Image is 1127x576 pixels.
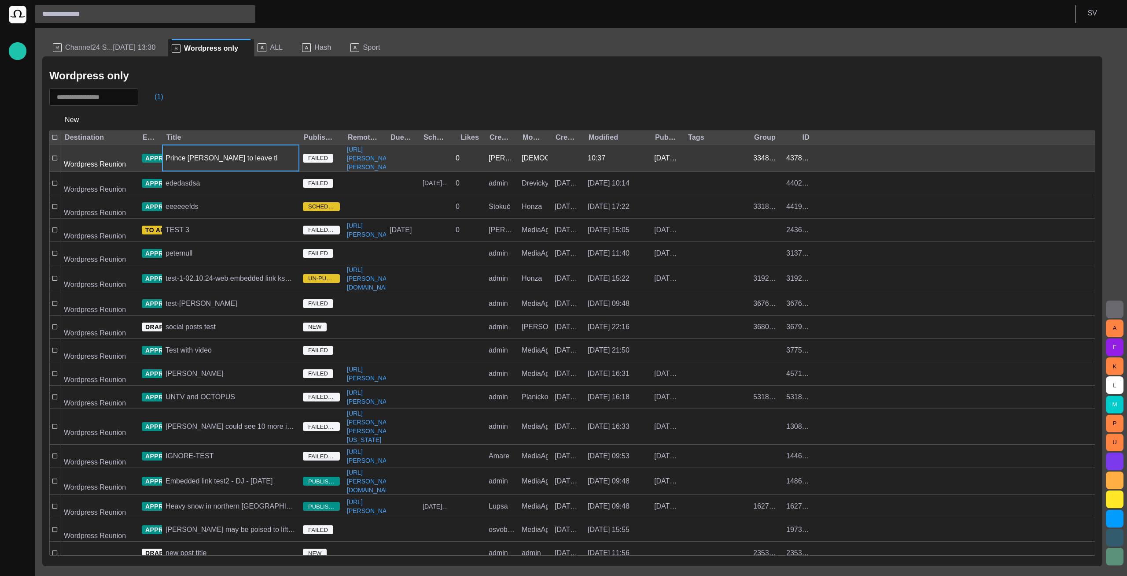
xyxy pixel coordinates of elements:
[12,327,23,337] span: [URL][DOMAIN_NAME]
[142,369,194,378] button: APPROVED
[12,97,23,108] span: Story folders
[522,502,548,511] div: MediaAgent
[172,44,180,53] p: S
[588,225,630,235] div: 03/09 15:05
[12,186,23,196] span: Administration
[303,423,340,431] span: FAILED TO UN-PUBLISH
[1106,376,1123,394] button: L
[12,115,23,124] p: Publishing queue
[64,231,126,242] p: Wordpress Reunion
[555,322,581,332] div: 19/04/2016 11:14
[142,549,180,557] button: DRAFT
[12,309,23,320] span: Editorial Admin
[522,392,548,402] div: Planickova
[786,548,812,558] div: 2353222002
[64,351,126,362] p: Wordpress Reunion
[424,133,445,142] div: Scheduled
[303,179,333,188] span: FAILED
[489,451,509,461] div: Amare
[456,153,460,163] div: 0
[142,346,194,355] button: APPROVED
[12,238,23,247] p: Media-test with filter
[489,422,508,431] div: admin
[12,256,23,265] p: [PERSON_NAME]'s media (playout)
[654,369,680,379] div: 11/05/2016 13:26
[9,358,26,376] div: Octopus
[588,299,630,308] div: 17/09 09:48
[753,299,779,308] div: 367646301
[555,548,581,558] div: 29/07/2020 11:56
[786,392,812,402] div: 531860404
[64,184,126,195] p: Wordpress Reunion
[456,202,460,212] div: 0
[9,200,26,217] div: CREW
[490,133,511,142] div: Created by
[12,150,23,159] p: Media
[786,202,812,212] div: 4419203
[522,225,548,235] div: MediaAgent
[343,409,401,444] a: [URL][PERSON_NAME][PERSON_NAME][US_STATE]
[556,133,577,142] div: Created
[423,495,449,518] div: 16/05/2018 10:44
[12,133,23,141] p: Publishing queue KKK
[303,249,333,258] span: FAILED
[654,476,680,486] div: 24/09/2024 10:10
[786,502,812,511] div: 1627537802
[654,225,680,235] div: 24/03/2016 06:48
[489,202,510,212] div: Stokuč
[489,274,508,283] div: admin
[555,249,581,258] div: 23/03/2016 13:45
[654,392,680,402] div: 24/06/2016 10:23
[64,398,126,409] p: Wordpress Reunion
[12,97,23,106] p: Story folders
[64,375,126,385] p: Wordpress Reunion
[166,133,181,142] div: Title
[654,249,680,258] div: 24/03/2016 18:10
[303,202,340,211] span: SCHEDULED
[786,422,812,431] div: 1308787601
[523,133,544,142] div: Modified by
[456,178,460,188] div: 0
[298,39,347,56] div: AHash
[1106,357,1123,375] button: K
[302,43,311,52] p: A
[522,274,542,283] div: Honza
[588,392,630,402] div: 01/09 16:18
[489,299,508,308] div: admin
[142,179,194,188] button: APPROVED
[555,451,581,461] div: 30/11/2017 09:47
[1081,5,1122,21] button: SV
[64,427,126,438] p: Wordpress Reunion
[12,115,23,126] span: Publishing queue
[347,39,396,56] div: ASport
[786,525,812,535] div: 1973198301
[654,502,680,511] div: 16/05/2018 10:44
[555,299,581,308] div: 19/04/2016 08:50
[12,168,23,178] span: Planning
[142,274,194,283] button: APPROVED
[522,422,548,431] div: MediaAgent
[64,208,126,218] p: Wordpress Reunion
[9,323,26,341] div: [URL][DOMAIN_NAME]
[303,346,333,355] span: FAILED
[555,369,581,379] div: 10/05/2016 20:34
[1088,8,1097,19] p: S V
[303,526,333,535] span: FAILED
[588,476,630,486] div: 17/09 09:48
[786,153,812,163] div: 4378305
[460,133,479,142] div: Likes
[12,150,23,161] span: Media
[522,153,548,163] div: Vedra
[166,153,296,163] div: Prince William to leave the military
[166,346,212,355] div: Test with video
[753,322,779,332] div: 368006401
[166,451,214,461] div: IGNORE-TEST
[803,133,810,142] div: ID
[753,548,779,558] div: 2353221902
[142,154,194,163] button: APPROVED
[588,451,630,461] div: 21/04/2020 09:53
[390,133,412,142] div: Due date
[588,322,630,332] div: 19/09 22:16
[303,477,340,486] span: PUBLISHED
[555,392,581,402] div: 24/06/2016 10:23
